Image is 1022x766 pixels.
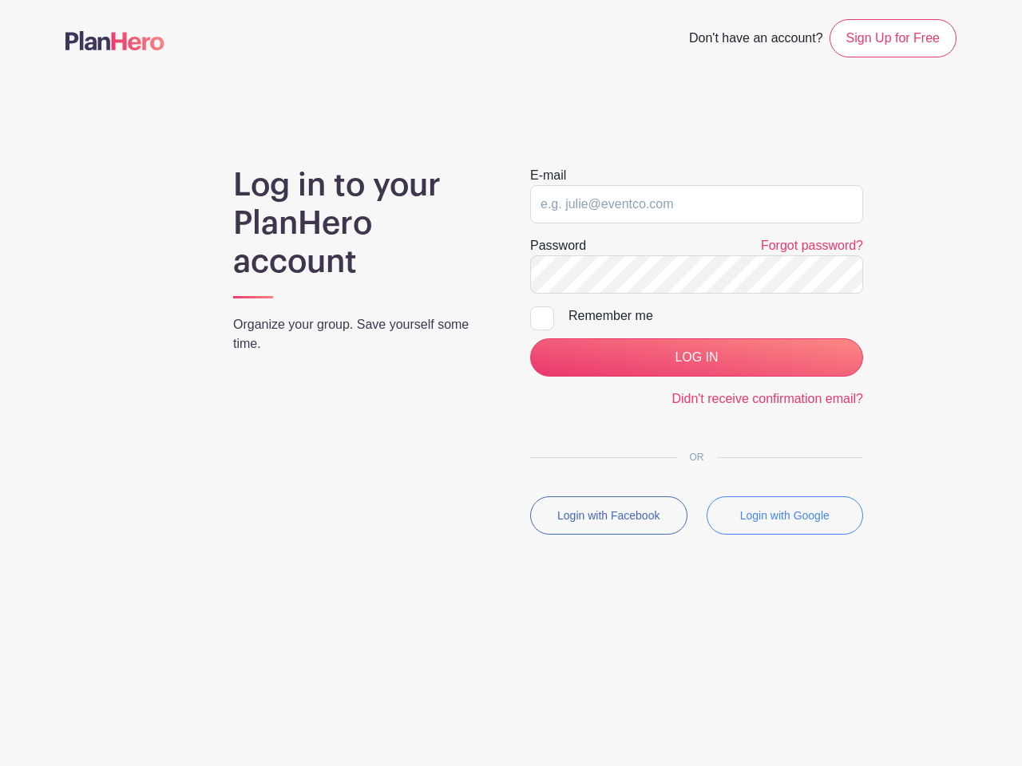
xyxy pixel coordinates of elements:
input: LOG IN [530,338,863,377]
div: Remember me [568,306,863,326]
h1: Log in to your PlanHero account [233,166,492,281]
button: Login with Facebook [530,496,687,535]
span: Don't have an account? [689,22,823,57]
label: E-mail [530,166,566,185]
span: OR [677,452,717,463]
img: logo-507f7623f17ff9eddc593b1ce0a138ce2505c220e1c5a4e2b4648c50719b7d32.svg [65,31,164,50]
label: Password [530,236,586,255]
small: Login with Facebook [557,509,660,522]
a: Sign Up for Free [830,19,957,57]
a: Forgot password? [761,239,863,252]
a: Didn't receive confirmation email? [671,392,863,405]
input: e.g. julie@eventco.com [530,185,863,223]
small: Login with Google [740,509,830,522]
p: Organize your group. Save yourself some time. [233,315,492,353]
button: Login with Google [707,496,864,535]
